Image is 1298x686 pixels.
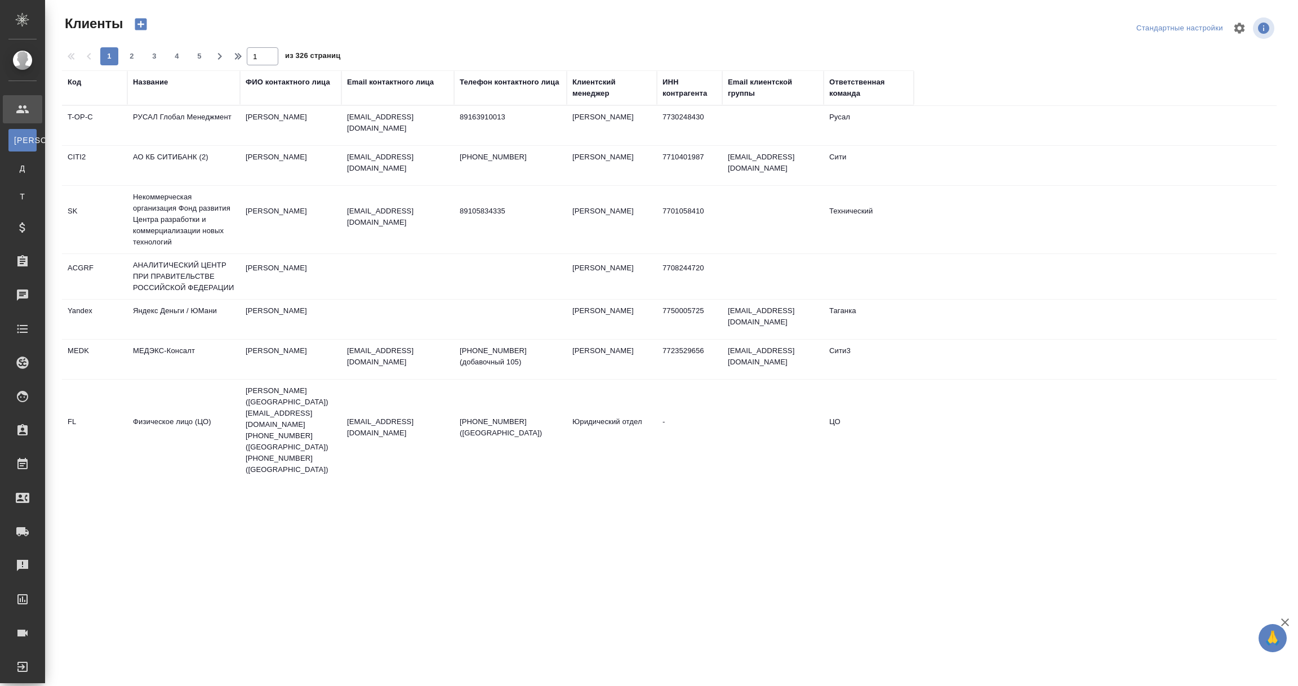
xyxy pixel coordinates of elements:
[567,340,657,379] td: [PERSON_NAME]
[123,47,141,65] button: 2
[127,186,240,253] td: Некоммерческая организация Фонд развития Центра разработки и коммерциализации новых технологий
[1259,624,1287,652] button: 🙏
[8,157,37,180] a: Д
[567,300,657,339] td: [PERSON_NAME]
[347,77,434,88] div: Email контактного лица
[8,129,37,152] a: [PERSON_NAME]
[722,340,824,379] td: [EMAIL_ADDRESS][DOMAIN_NAME]
[460,77,559,88] div: Телефон контактного лица
[1253,17,1277,39] span: Посмотреть информацию
[824,146,914,185] td: Сити
[460,345,561,368] p: [PHONE_NUMBER] (добавочный 105)
[127,106,240,145] td: РУСАЛ Глобал Менеджмент
[460,206,561,217] p: 89105834335
[824,300,914,339] td: Таганка
[240,340,341,379] td: [PERSON_NAME]
[722,146,824,185] td: [EMAIL_ADDRESS][DOMAIN_NAME]
[123,51,141,62] span: 2
[657,200,722,239] td: 7701058410
[168,47,186,65] button: 4
[62,257,127,296] td: ACGRF
[127,15,154,34] button: Создать
[240,257,341,296] td: [PERSON_NAME]
[240,146,341,185] td: [PERSON_NAME]
[347,206,448,228] p: [EMAIL_ADDRESS][DOMAIN_NAME]
[657,411,722,450] td: -
[460,112,561,123] p: 89163910013
[824,106,914,145] td: Русал
[657,340,722,379] td: 7723529656
[824,340,914,379] td: Сити3
[240,106,341,145] td: [PERSON_NAME]
[567,257,657,296] td: [PERSON_NAME]
[1263,626,1282,650] span: 🙏
[657,300,722,339] td: 7750005725
[62,106,127,145] td: T-OP-C
[285,49,340,65] span: из 326 страниц
[62,200,127,239] td: SK
[657,106,722,145] td: 7730248430
[567,411,657,450] td: Юридический отдел
[127,340,240,379] td: МЕДЭКС-Консалт
[460,152,561,163] p: [PHONE_NUMBER]
[240,300,341,339] td: [PERSON_NAME]
[68,77,81,88] div: Код
[1133,20,1226,37] div: split button
[567,200,657,239] td: [PERSON_NAME]
[347,345,448,368] p: [EMAIL_ADDRESS][DOMAIN_NAME]
[168,51,186,62] span: 4
[657,146,722,185] td: 7710401987
[14,191,31,202] span: Т
[62,411,127,450] td: FL
[190,47,208,65] button: 5
[133,77,168,88] div: Название
[145,47,163,65] button: 3
[347,152,448,174] p: [EMAIL_ADDRESS][DOMAIN_NAME]
[240,200,341,239] td: [PERSON_NAME]
[246,77,330,88] div: ФИО контактного лица
[460,416,561,439] p: [PHONE_NUMBER] ([GEOGRAPHIC_DATA])
[567,146,657,185] td: [PERSON_NAME]
[62,146,127,185] td: CITI2
[240,380,341,481] td: [PERSON_NAME] ([GEOGRAPHIC_DATA]) [EMAIL_ADDRESS][DOMAIN_NAME] [PHONE_NUMBER] ([GEOGRAPHIC_DATA])...
[14,163,31,174] span: Д
[62,300,127,339] td: Yandex
[127,411,240,450] td: Физическое лицо (ЦО)
[572,77,651,99] div: Клиентский менеджер
[824,411,914,450] td: ЦО
[62,340,127,379] td: MEDK
[722,300,824,339] td: [EMAIL_ADDRESS][DOMAIN_NAME]
[127,146,240,185] td: АО КБ СИТИБАНК (2)
[728,77,818,99] div: Email клиентской группы
[829,77,908,99] div: Ответственная команда
[824,200,914,239] td: Технический
[190,51,208,62] span: 5
[657,257,722,296] td: 7708244720
[347,112,448,134] p: [EMAIL_ADDRESS][DOMAIN_NAME]
[347,416,448,439] p: [EMAIL_ADDRESS][DOMAIN_NAME]
[8,185,37,208] a: Т
[62,15,123,33] span: Клиенты
[567,106,657,145] td: [PERSON_NAME]
[145,51,163,62] span: 3
[127,254,240,299] td: АНАЛИТИЧЕСКИЙ ЦЕНТР ПРИ ПРАВИТЕЛЬСТВЕ РОССИЙСКОЙ ФЕДЕРАЦИИ
[1226,15,1253,42] span: Настроить таблицу
[14,135,31,146] span: [PERSON_NAME]
[127,300,240,339] td: Яндекс Деньги / ЮМани
[663,77,717,99] div: ИНН контрагента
